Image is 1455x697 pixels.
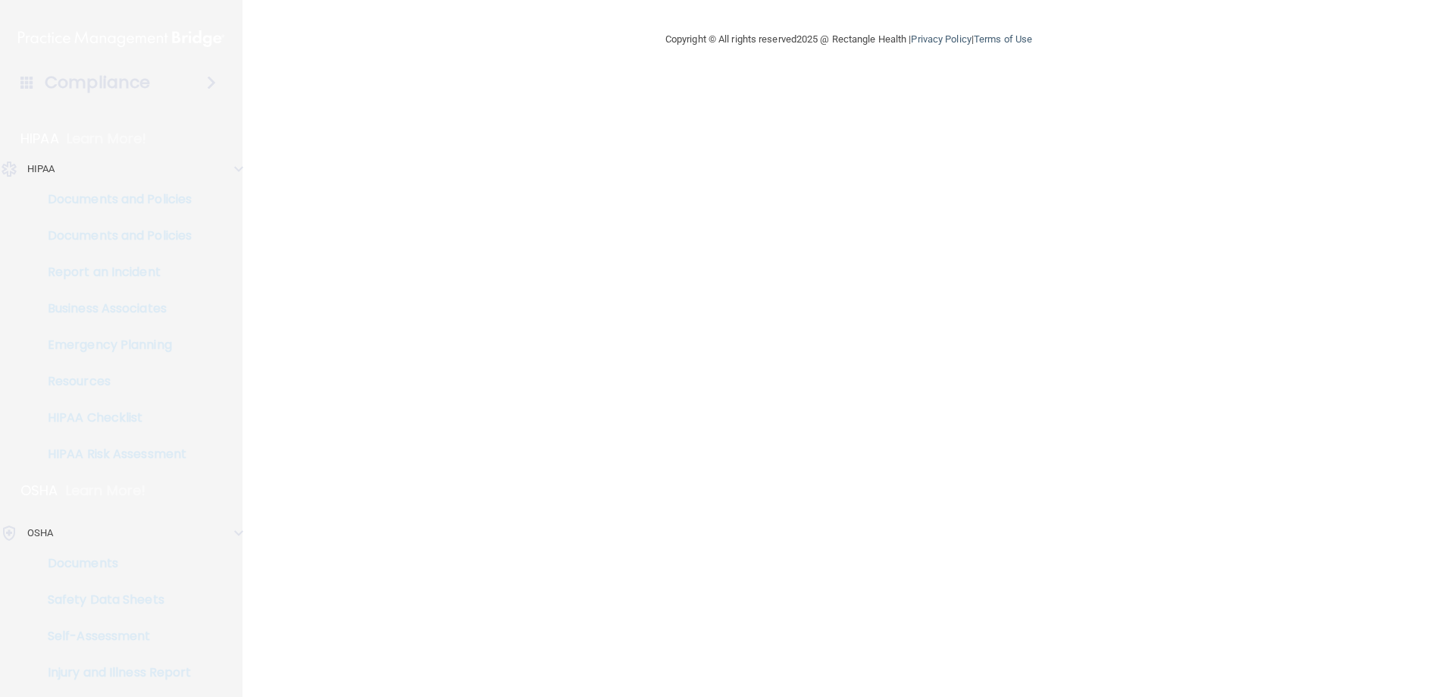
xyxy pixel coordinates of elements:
p: Documents [10,556,217,571]
p: Resources [10,374,217,389]
p: OSHA [27,524,53,542]
a: Privacy Policy [911,33,971,45]
img: PMB logo [18,24,224,54]
p: Learn More! [66,482,146,500]
p: Emergency Planning [10,338,217,353]
p: HIPAA Risk Assessment [10,447,217,462]
p: Business Associates [10,301,217,316]
p: Documents and Policies [10,192,217,207]
p: HIPAA [20,130,59,148]
p: HIPAA Checklist [10,410,217,425]
a: Terms of Use [974,33,1032,45]
p: Injury and Illness Report [10,665,217,680]
p: OSHA [20,482,58,500]
p: Report an Incident [10,265,217,280]
div: Copyright © All rights reserved 2025 @ Rectangle Health | | [572,15,1125,64]
p: Self-Assessment [10,629,217,644]
h4: Compliance [45,72,150,93]
p: Learn More! [67,130,147,148]
p: Safety Data Sheets [10,592,217,608]
p: Documents and Policies [10,228,217,243]
p: HIPAA [27,160,55,178]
